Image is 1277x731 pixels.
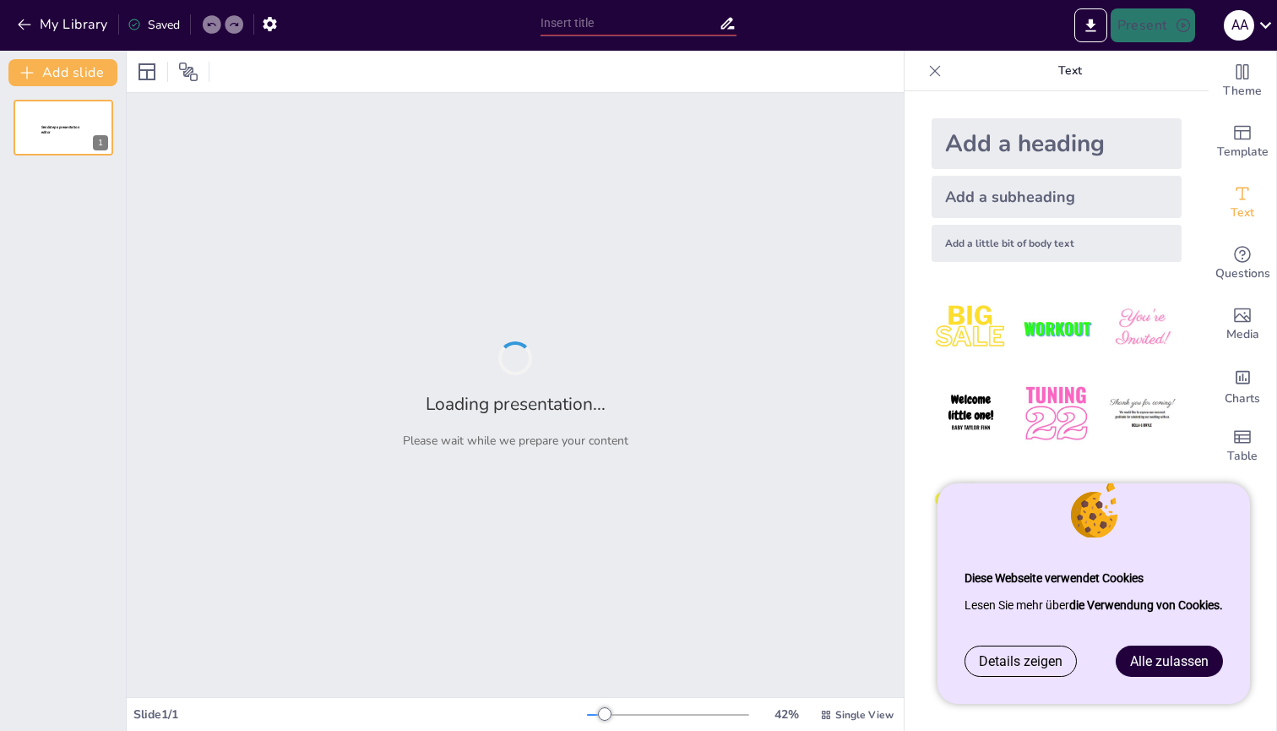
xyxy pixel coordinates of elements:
[965,571,1144,585] strong: Diese Webseite verwendet Cookies
[932,461,1010,539] img: 7.jpeg
[1103,289,1182,368] img: 3.jpeg
[965,592,1223,619] p: Lesen Sie mehr über
[14,100,113,155] div: Sendsteps presentation editor1
[1074,8,1107,42] button: Export to PowerPoint
[932,289,1010,368] img: 1.jpeg
[41,125,79,134] span: Sendsteps presentation editor
[8,59,117,86] button: Add slide
[128,17,180,33] div: Saved
[1231,204,1254,222] span: Text
[979,653,1062,669] span: Details zeigen
[1225,390,1260,408] span: Charts
[133,706,587,723] div: Slide 1 / 1
[932,118,1182,169] div: Add a heading
[932,176,1182,218] div: Add a subheading
[835,708,894,722] span: Single View
[1209,172,1276,233] div: Add text boxes
[1217,143,1269,161] span: Template
[932,374,1010,453] img: 4.jpeg
[1226,325,1259,344] span: Media
[1224,8,1254,42] button: A A
[1209,294,1276,355] div: Add images, graphics, shapes or video
[1209,233,1276,294] div: Get real-time input from your audience
[13,11,115,38] button: My Library
[1223,82,1262,101] span: Theme
[1103,374,1182,453] img: 6.jpeg
[948,51,1192,91] p: Text
[178,62,198,82] span: Position
[1017,374,1095,453] img: 5.jpeg
[1069,598,1223,612] a: die Verwendung von Cookies.
[403,433,628,449] p: Please wait while we prepare your content
[1017,289,1095,368] img: 2.jpeg
[1209,416,1276,477] div: Add a table
[541,11,719,35] input: Insert title
[1209,112,1276,172] div: Add ready made slides
[1111,8,1195,42] button: Present
[426,392,606,416] h2: Loading presentation...
[1130,653,1209,669] span: Alle zulassen
[1227,447,1258,466] span: Table
[1215,265,1270,283] span: Questions
[932,225,1182,262] div: Add a little bit of body text
[766,706,807,723] div: 42 %
[133,58,160,85] div: Layout
[1224,10,1254,41] div: A A
[1117,646,1222,676] a: Alle zulassen
[93,135,108,150] div: 1
[1209,51,1276,112] div: Change the overall theme
[1209,355,1276,416] div: Add charts and graphs
[965,646,1076,676] a: Details zeigen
